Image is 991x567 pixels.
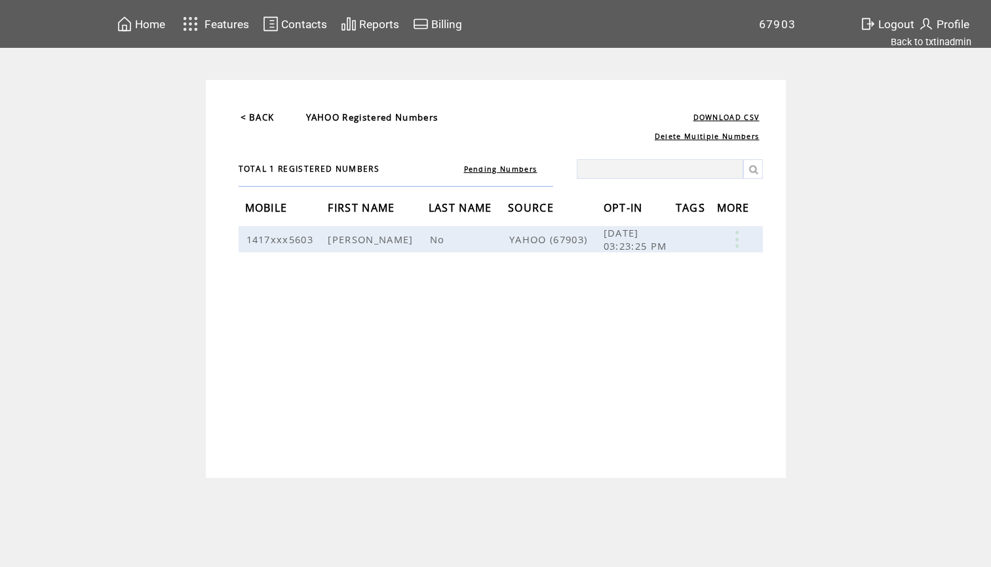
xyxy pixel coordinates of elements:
span: No [430,233,448,246]
span: MORE [717,197,753,222]
a: < BACK [241,111,275,123]
span: Home [135,18,165,31]
a: Logout [858,14,916,34]
a: FIRST NAME [328,203,398,211]
img: home.svg [117,16,132,32]
a: Back to txtinadmin [891,36,971,48]
span: [PERSON_NAME] [328,233,416,246]
img: profile.svg [918,16,934,32]
span: TOTAL 1 REGISTERED NUMBERS [239,163,380,174]
span: Reports [359,18,399,31]
span: Contacts [281,18,327,31]
img: exit.svg [860,16,876,32]
a: Billing [411,14,464,34]
span: YAHOO Registered Numbers [306,111,438,123]
a: LAST NAME [429,203,496,211]
span: Billing [431,18,462,31]
span: MOBILE [245,197,291,222]
span: YAHOO (67903) [509,233,591,246]
a: Home [115,14,167,34]
a: Delete Multiple Numbers [655,132,760,141]
span: Logout [878,18,914,31]
img: features.svg [179,13,202,35]
span: 67903 [759,18,796,31]
span: Profile [937,18,969,31]
a: OPT-IN [604,203,646,211]
span: LAST NAME [429,197,496,222]
img: chart.svg [341,16,357,32]
a: Contacts [261,14,329,34]
span: OPT-IN [604,197,646,222]
span: TAGS [676,197,709,222]
a: DOWNLOAD CSV [693,113,760,122]
a: SOURCE [508,203,557,211]
span: [DATE] 03:23:25 PM [604,226,670,252]
a: Profile [916,14,971,34]
img: contacts.svg [263,16,279,32]
span: SOURCE [508,197,557,222]
a: TAGS [676,203,709,211]
a: Reports [339,14,401,34]
a: MOBILE [245,203,291,211]
span: 1417xxx5603 [246,233,317,246]
a: Pending Numbers [464,165,537,174]
span: Features [204,18,249,31]
img: creidtcard.svg [413,16,429,32]
a: Features [177,11,251,37]
span: FIRST NAME [328,197,398,222]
